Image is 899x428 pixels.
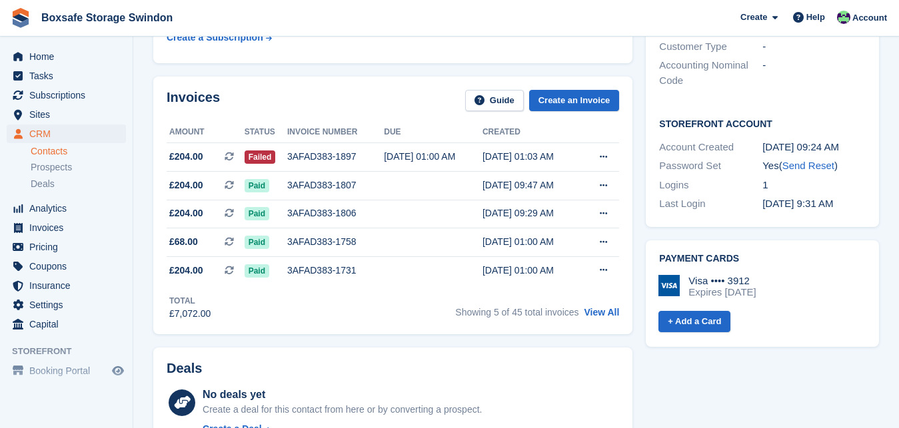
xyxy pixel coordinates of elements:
a: View All [584,307,619,318]
a: menu [7,67,126,85]
div: Password Set [659,158,762,174]
span: Home [29,47,109,66]
span: Sites [29,105,109,124]
span: CRM [29,124,109,143]
div: [DATE] 01:00 AM [482,235,581,249]
span: Insurance [29,276,109,295]
div: No deals yet [203,387,482,403]
div: Customer Type [659,39,762,55]
span: Prospects [31,161,72,174]
div: 3AFAD383-1731 [287,264,384,278]
span: Deals [31,178,55,190]
span: Coupons [29,257,109,276]
a: Prospects [31,160,126,174]
a: menu [7,257,126,276]
div: Account Created [659,140,762,155]
div: 3AFAD383-1807 [287,178,384,192]
h2: Storefront Account [659,116,866,130]
a: Send Reset [782,160,834,171]
a: menu [7,86,126,105]
a: Deals [31,177,126,191]
a: menu [7,276,126,295]
div: Expires [DATE] [688,286,756,298]
a: menu [7,361,126,380]
img: Visa Logo [658,275,680,296]
a: menu [7,238,126,256]
span: Failed [245,150,276,164]
div: [DATE] 01:03 AM [482,150,581,164]
div: Total [169,295,211,307]
a: menu [7,296,126,314]
span: Paid [245,207,269,220]
a: Contacts [31,145,126,158]
th: Created [482,122,581,143]
time: 2024-09-30 08:31:06 UTC [762,198,833,209]
div: Last Login [659,196,762,212]
div: [DATE] 01:00 AM [482,264,581,278]
div: 3AFAD383-1897 [287,150,384,164]
a: Guide [465,90,524,112]
span: Showing 5 of 45 total invoices [455,307,578,318]
h2: Payment cards [659,254,866,264]
span: Help [806,11,825,24]
h2: Deals [167,361,202,376]
span: £204.00 [169,264,203,278]
div: Create a Subscription [167,31,263,45]
th: Amount [167,122,245,143]
div: Yes [762,158,866,174]
div: Create a deal for this contact from here or by converting a prospect. [203,403,482,417]
span: Create [740,11,767,24]
a: + Add a Card [658,311,730,333]
img: Kim Virabi [837,11,850,24]
span: Paid [245,236,269,249]
div: Accounting Nominal Code [659,58,762,88]
div: [DATE] 09:29 AM [482,206,581,220]
a: menu [7,199,126,218]
span: Paid [245,179,269,192]
span: Paid [245,264,269,278]
div: [DATE] 09:47 AM [482,178,581,192]
span: Account [852,11,887,25]
span: Tasks [29,67,109,85]
span: Analytics [29,199,109,218]
div: [DATE] 01:00 AM [384,150,482,164]
img: stora-icon-8386f47178a22dfd0bd8f6a31ec36ba5ce8667c1dd55bd0f319d3a0aa187defe.svg [11,8,31,28]
span: £68.00 [169,235,198,249]
h2: Invoices [167,90,220,112]
div: Visa •••• 3912 [688,275,756,287]
th: Invoice number [287,122,384,143]
a: Boxsafe Storage Swindon [36,7,178,29]
div: 1 [762,178,866,193]
a: menu [7,315,126,333]
div: 3AFAD383-1758 [287,235,384,249]
div: 3AFAD383-1806 [287,206,384,220]
span: Storefront [12,345,133,358]
span: Invoices [29,218,109,237]
th: Status [245,122,287,143]
a: Create a Subscription [167,25,272,50]
a: menu [7,47,126,66]
span: Subscriptions [29,86,109,105]
span: Pricing [29,238,109,256]
div: £7,072.00 [169,307,211,321]
span: Settings [29,296,109,314]
span: £204.00 [169,150,203,164]
span: £204.00 [169,206,203,220]
a: menu [7,124,126,143]
span: £204.00 [169,178,203,192]
a: menu [7,105,126,124]
a: menu [7,218,126,237]
div: [DATE] 09:24 AM [762,140,866,155]
div: Logins [659,178,762,193]
span: Booking Portal [29,361,109,380]
div: - [762,39,866,55]
a: Preview store [110,363,126,379]
a: Create an Invoice [529,90,620,112]
span: ( ) [779,160,838,171]
th: Due [384,122,482,143]
div: - [762,58,866,88]
span: Capital [29,315,109,333]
